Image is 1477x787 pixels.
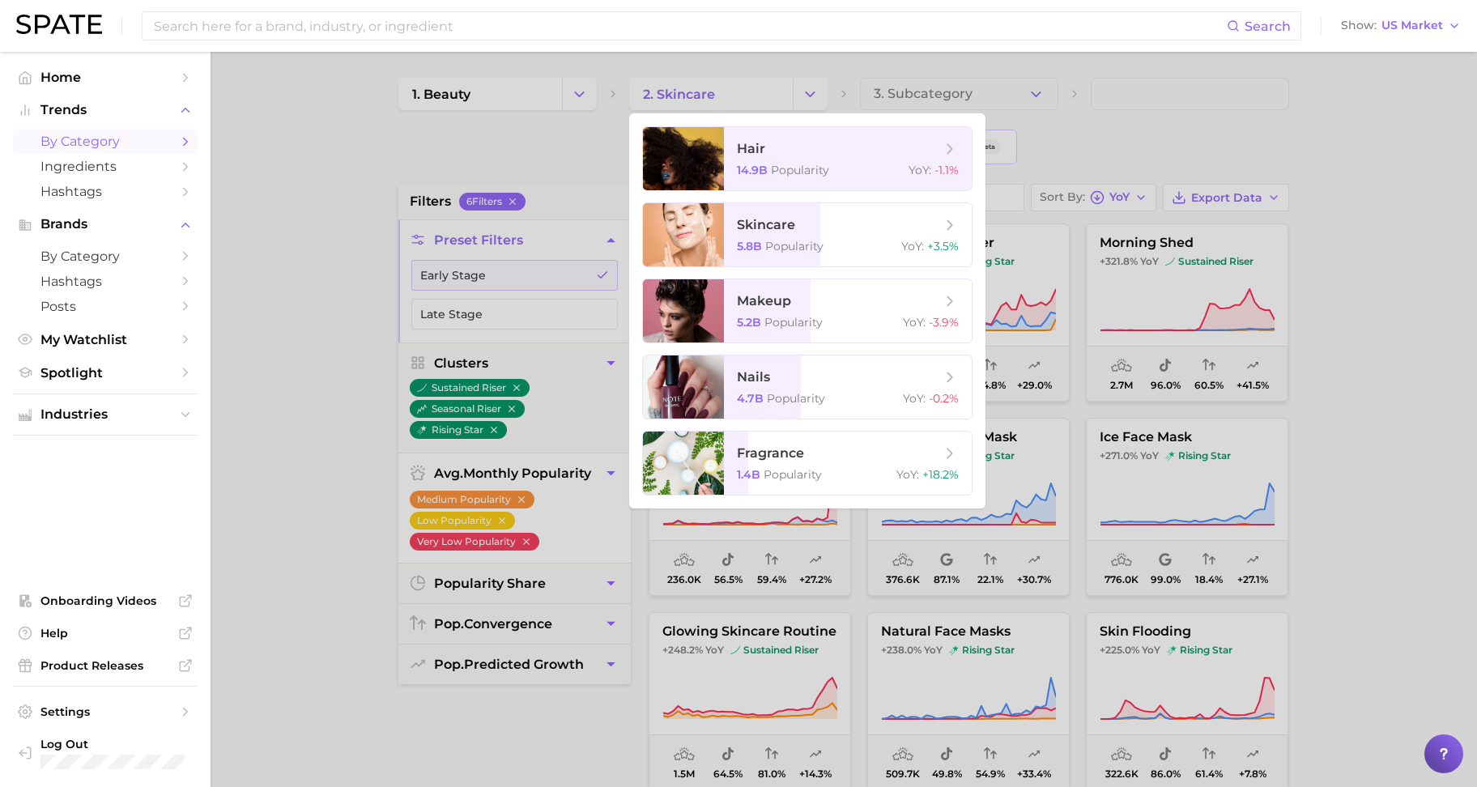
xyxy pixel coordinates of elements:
span: Spotlight [40,365,170,381]
button: Industries [13,402,198,427]
span: by Category [40,249,170,264]
span: -1.1% [934,163,959,177]
a: Onboarding Videos [13,589,198,613]
span: Popularity [771,163,829,177]
span: Help [40,626,170,640]
span: Popularity [767,391,825,406]
span: Popularity [764,467,822,482]
span: Trends [40,103,170,117]
span: 4.7b [737,391,764,406]
a: Home [13,65,198,90]
input: Search here for a brand, industry, or ingredient [152,12,1227,40]
span: fragrance [737,445,804,461]
span: YoY : [909,163,931,177]
span: Posts [40,299,170,314]
span: Industries [40,407,170,422]
button: ShowUS Market [1337,15,1465,36]
span: YoY : [903,391,926,406]
button: Trends [13,98,198,122]
a: Product Releases [13,653,198,678]
span: Hashtags [40,274,170,289]
span: My Watchlist [40,332,170,347]
span: makeup [737,293,791,308]
span: 1.4b [737,467,760,482]
img: SPATE [16,15,102,34]
a: by Category [13,129,198,154]
span: Search [1245,19,1291,34]
span: by Category [40,134,170,149]
span: YoY : [901,239,924,253]
a: My Watchlist [13,327,198,352]
span: 14.9b [737,163,768,177]
a: Ingredients [13,154,198,179]
a: Hashtags [13,179,198,204]
span: skincare [737,217,795,232]
span: nails [737,369,770,385]
span: Product Releases [40,658,170,673]
span: US Market [1381,21,1443,30]
a: Posts [13,294,198,319]
span: -3.9% [929,315,959,330]
a: by Category [13,244,198,269]
span: Log Out [40,737,185,751]
span: 5.8b [737,239,762,253]
a: Spotlight [13,360,198,385]
span: Hashtags [40,184,170,199]
span: Ingredients [40,159,170,174]
button: Brands [13,212,198,236]
span: +18.2% [922,467,959,482]
span: 5.2b [737,315,761,330]
a: Settings [13,700,198,724]
a: Log out. Currently logged in with e-mail unhokang@lghnh.com. [13,732,198,774]
span: YoY : [903,315,926,330]
span: hair [737,141,765,156]
span: Popularity [765,239,824,253]
span: Home [40,70,170,85]
span: +3.5% [927,239,959,253]
span: Show [1341,21,1377,30]
span: Settings [40,704,170,719]
span: Popularity [764,315,823,330]
a: Hashtags [13,269,198,294]
a: Help [13,621,198,645]
span: -0.2% [929,391,959,406]
span: YoY : [896,467,919,482]
span: Onboarding Videos [40,593,170,608]
ul: Change Category [629,113,985,508]
span: Brands [40,217,170,232]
